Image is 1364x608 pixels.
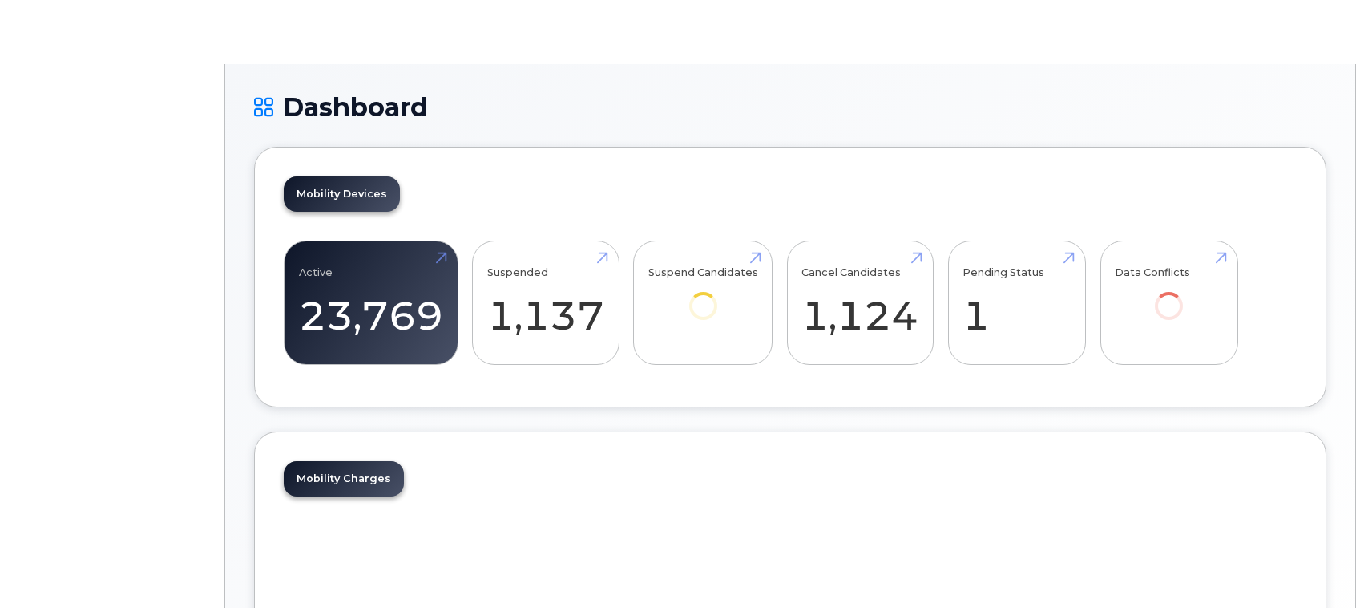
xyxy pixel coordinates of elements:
[254,93,1326,121] h1: Dashboard
[962,250,1071,356] a: Pending Status 1
[299,250,443,356] a: Active 23,769
[648,250,758,343] a: Suspend Candidates
[284,461,404,497] a: Mobility Charges
[801,250,918,356] a: Cancel Candidates 1,124
[487,250,604,356] a: Suspended 1,137
[284,176,400,212] a: Mobility Devices
[1115,250,1223,343] a: Data Conflicts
